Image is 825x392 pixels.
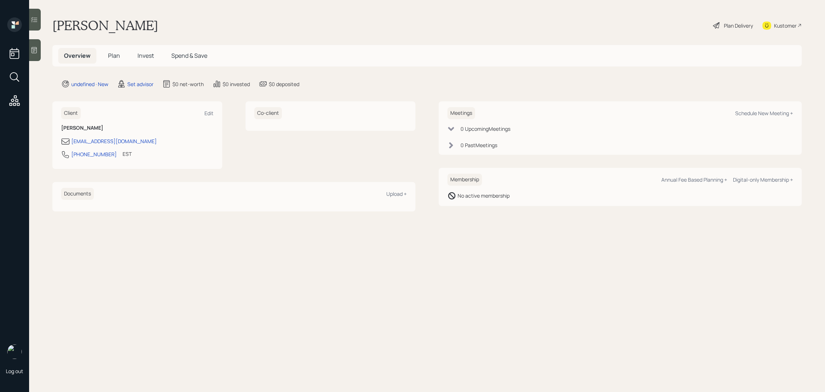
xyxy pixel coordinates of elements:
h6: Membership [447,174,482,186]
div: Schedule New Meeting + [735,110,793,117]
div: No active membership [458,192,510,199]
div: Set advisor [127,80,154,88]
div: Plan Delivery [724,22,753,29]
span: Invest [137,52,154,60]
div: [PHONE_NUMBER] [71,150,117,158]
div: EST [123,150,132,158]
h6: Client [61,107,81,119]
div: $0 invested [223,80,250,88]
h6: [PERSON_NAME] [61,125,214,131]
span: Plan [108,52,120,60]
div: Edit [204,110,214,117]
div: Kustomer [774,22,797,29]
span: Overview [64,52,91,60]
div: $0 deposited [269,80,299,88]
h1: [PERSON_NAME] [52,17,158,33]
h6: Documents [61,188,94,200]
div: $0 net-worth [172,80,204,88]
h6: Co-client [254,107,282,119]
img: retirable_logo.png [7,344,22,359]
div: Log out [6,368,23,375]
h6: Meetings [447,107,475,119]
div: 0 Upcoming Meeting s [461,125,510,133]
div: [EMAIL_ADDRESS][DOMAIN_NAME] [71,137,157,145]
span: Spend & Save [171,52,207,60]
div: 0 Past Meeting s [461,141,497,149]
div: Upload + [386,190,407,197]
div: Digital-only Membership + [733,176,793,183]
div: undefined · New [71,80,108,88]
div: Annual Fee Based Planning + [661,176,727,183]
